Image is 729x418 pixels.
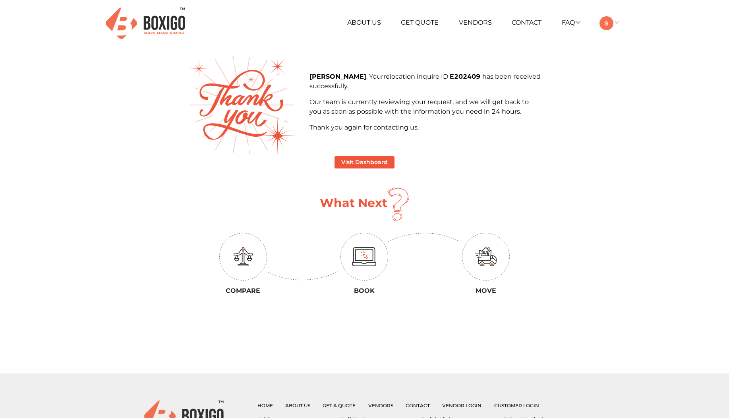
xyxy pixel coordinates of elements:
[387,188,410,222] img: question
[406,403,430,408] a: Contact
[562,19,580,26] a: FAQ
[442,403,481,408] a: Vendor Login
[388,233,460,242] img: down
[323,403,356,408] a: Get a Quote
[462,233,510,281] img: circle
[368,403,393,408] a: Vendors
[450,73,482,80] b: E202409
[285,403,310,408] a: About Us
[512,19,541,26] a: Contact
[309,73,366,80] b: [PERSON_NAME]
[340,233,388,281] img: circle
[309,123,541,132] p: Thank you again for contacting us.
[431,287,541,294] h3: Move
[309,72,541,91] p: , Your inquire ID has been received successfully.
[352,247,377,266] img: monitor
[310,287,420,294] h3: Book
[189,56,296,155] img: thank-you
[257,403,273,408] a: Home
[459,19,492,26] a: Vendors
[475,247,497,266] img: move
[234,247,253,266] img: education
[335,156,394,168] button: Visit Dashboard
[188,287,298,294] h3: Compare
[320,196,387,210] h1: What Next
[383,73,417,80] span: relocation
[106,8,185,39] img: Boxigo
[309,97,541,116] p: Our team is currently reviewing your request, and we will get back to you as soon as possible wit...
[401,19,439,26] a: Get Quote
[494,403,539,408] a: Customer Login
[347,19,381,26] a: About Us
[219,233,267,281] img: circle
[267,271,338,281] img: up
